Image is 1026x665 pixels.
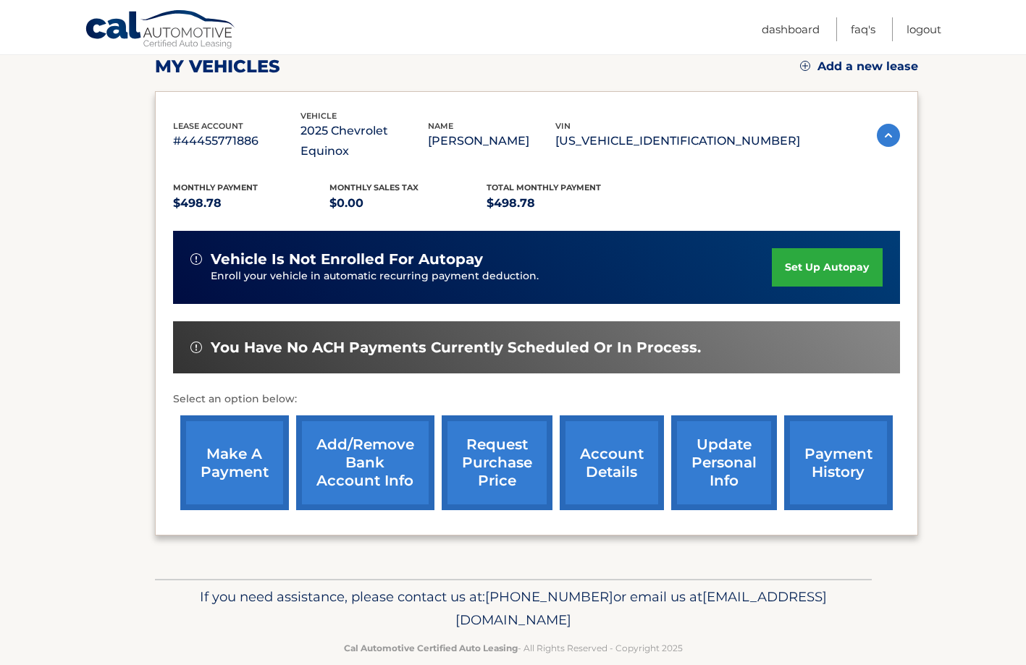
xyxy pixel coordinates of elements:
[907,17,941,41] a: Logout
[442,415,552,510] a: request purchase price
[329,182,419,192] span: Monthly sales Tax
[455,588,827,628] span: [EMAIL_ADDRESS][DOMAIN_NAME]
[190,253,202,265] img: alert-white.svg
[800,61,810,71] img: add.svg
[762,17,820,41] a: Dashboard
[485,588,613,605] span: [PHONE_NUMBER]
[173,131,300,151] p: #44455771886
[296,415,434,510] a: Add/Remove bank account info
[800,59,918,74] a: Add a new lease
[772,248,882,287] a: set up autopay
[180,415,289,510] a: make a payment
[173,182,258,192] span: Monthly Payment
[671,415,777,510] a: update personal info
[164,640,862,656] p: - All Rights Reserved - Copyright 2025
[851,17,875,41] a: FAQ's
[555,131,800,151] p: [US_VEHICLE_IDENTIFICATION_NUMBER]
[85,9,237,51] a: Cal Automotive
[329,193,487,213] p: $0.00
[555,121,571,131] span: vin
[560,415,664,510] a: account details
[173,391,900,408] p: Select an option below:
[173,121,243,131] span: lease account
[173,193,330,213] p: $498.78
[300,121,428,161] p: 2025 Chevrolet Equinox
[211,268,773,284] p: Enroll your vehicle in automatic recurring payment deduction.
[211,339,701,357] span: You have no ACH payments currently scheduled or in process.
[877,124,900,147] img: accordion-active.svg
[155,56,280,77] h2: my vehicles
[428,121,453,131] span: name
[300,111,337,121] span: vehicle
[344,643,518,653] strong: Cal Automotive Certified Auto Leasing
[190,342,202,353] img: alert-white.svg
[487,182,601,192] span: Total Monthly Payment
[487,193,644,213] p: $498.78
[211,250,483,268] span: vehicle is not enrolled for autopay
[164,585,862,632] p: If you need assistance, please contact us at: or email us at
[784,415,893,510] a: payment history
[428,131,555,151] p: [PERSON_NAME]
